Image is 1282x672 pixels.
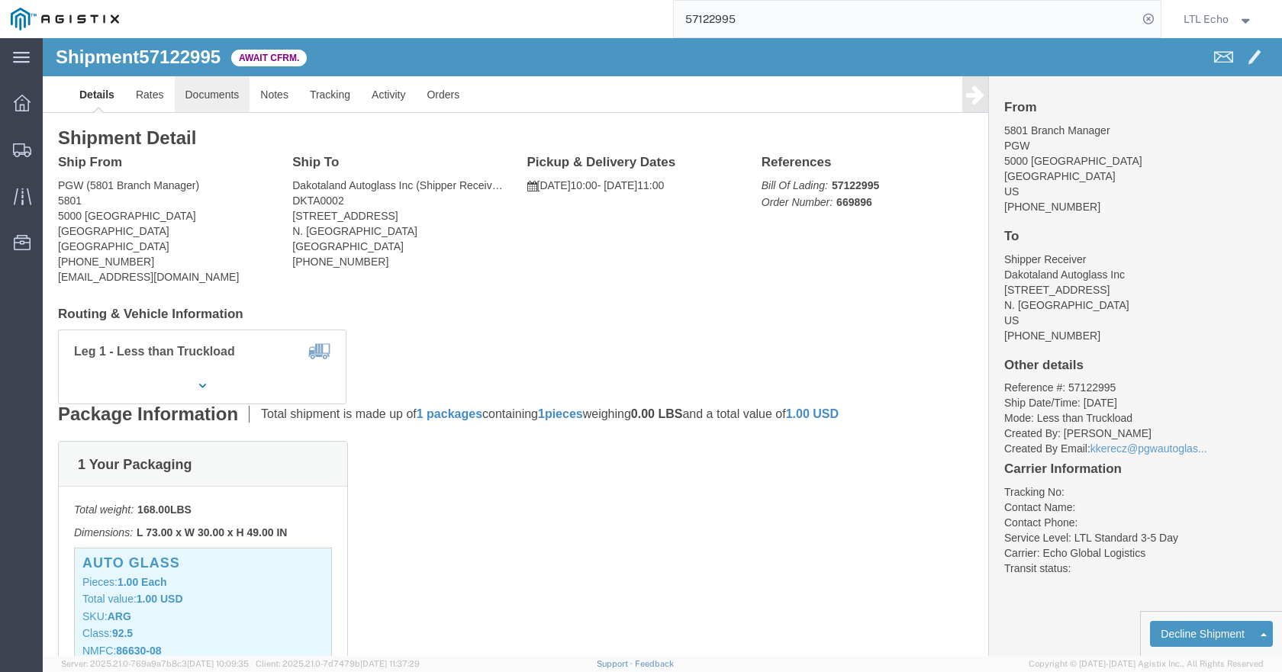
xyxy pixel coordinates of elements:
[1184,11,1229,27] span: LTL Echo
[43,38,1282,656] iframe: FS Legacy Container
[635,659,674,668] a: Feedback
[674,1,1138,37] input: Search for shipment number, reference number
[1183,10,1261,28] button: LTL Echo
[360,659,420,668] span: [DATE] 11:37:29
[597,659,635,668] a: Support
[1029,658,1264,670] span: Copyright © [DATE]-[DATE] Agistix Inc., All Rights Reserved
[11,8,119,31] img: logo
[61,659,249,668] span: Server: 2025.21.0-769a9a7b8c3
[187,659,249,668] span: [DATE] 10:09:35
[256,659,420,668] span: Client: 2025.21.0-7d7479b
